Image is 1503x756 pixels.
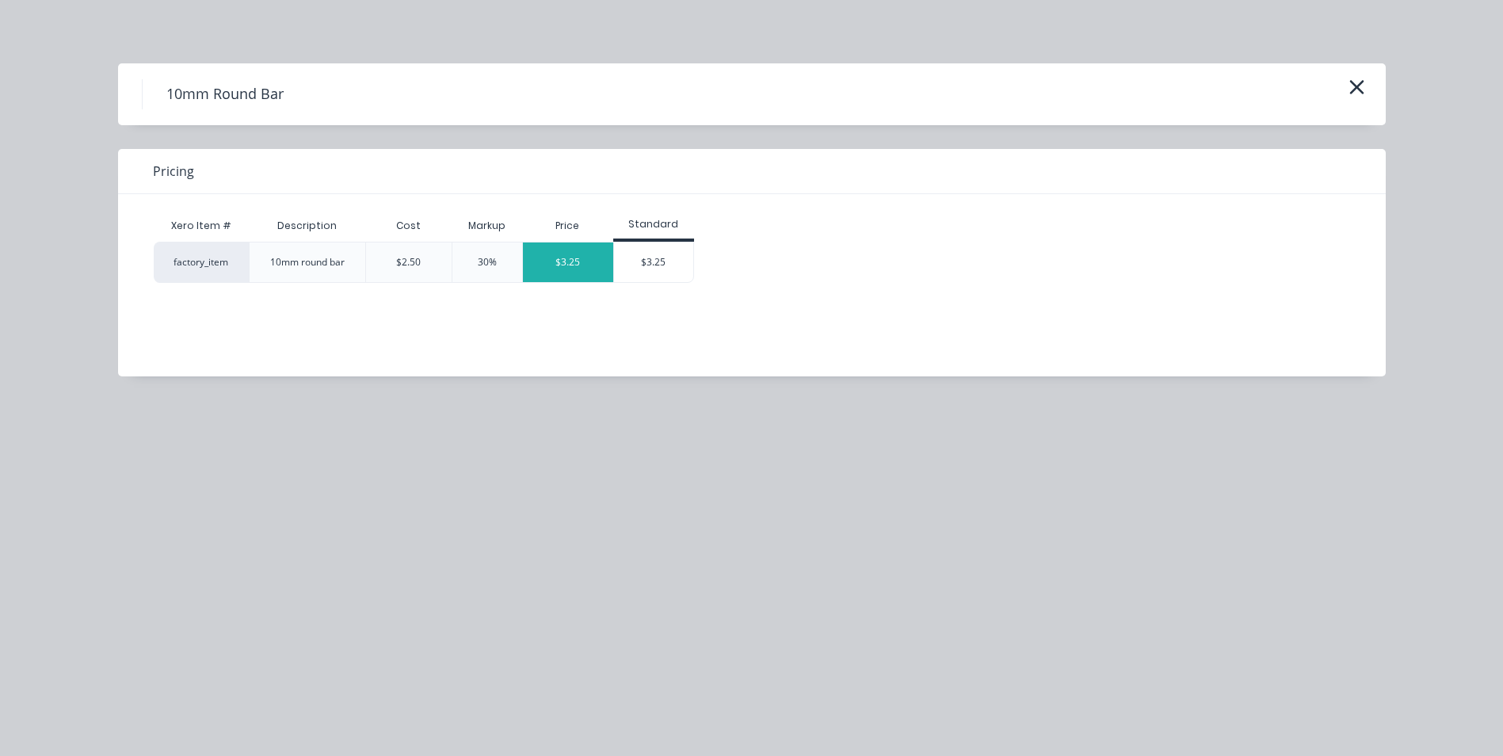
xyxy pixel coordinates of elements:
div: $3.25 [523,242,613,282]
div: Description [265,206,349,246]
div: Cost [365,210,452,242]
div: 10mm round bar [270,255,345,269]
span: Pricing [153,162,194,181]
div: $3.25 [614,242,693,282]
div: factory_item [154,242,249,283]
div: 30% [478,255,497,269]
div: Markup [452,210,522,242]
h4: 10mm Round Bar [142,79,307,109]
div: Price [522,210,613,242]
div: Xero Item # [154,210,249,242]
div: Standard [613,217,694,231]
div: $2.50 [396,255,421,269]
